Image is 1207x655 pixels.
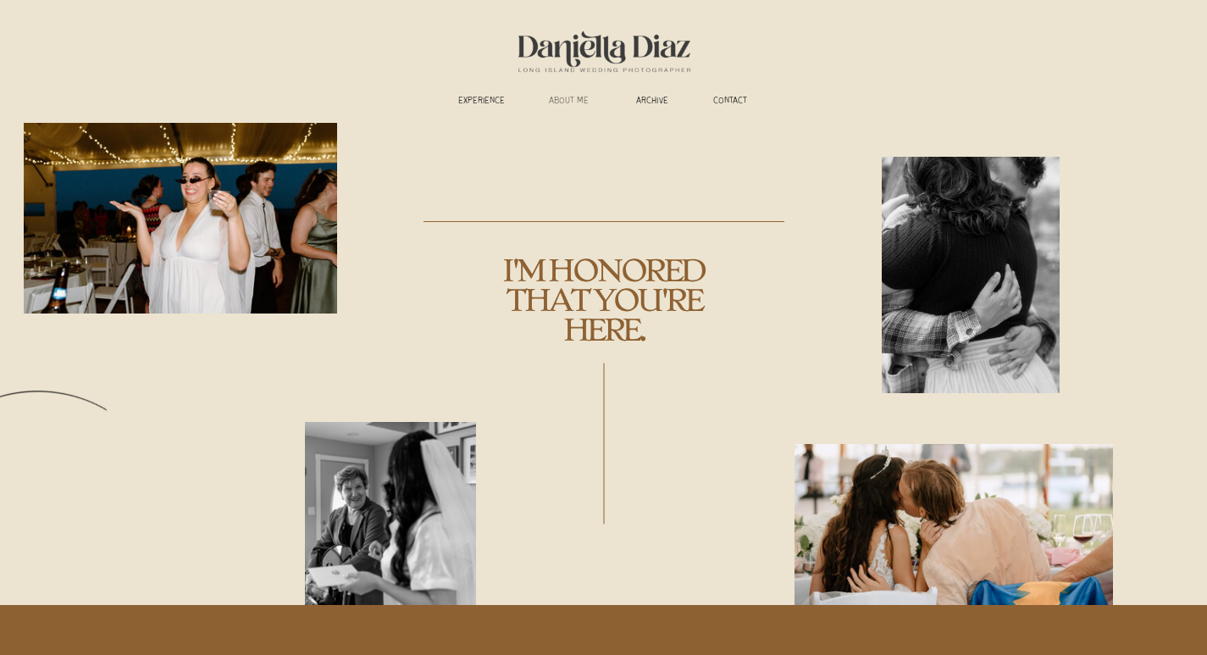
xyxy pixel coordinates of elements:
[451,96,513,108] a: experience
[538,96,601,108] a: ABOUT ME
[704,96,757,108] a: CONTACT
[626,96,679,108] a: ARCHIVE
[470,256,738,364] h2: i'm honored that you're here.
